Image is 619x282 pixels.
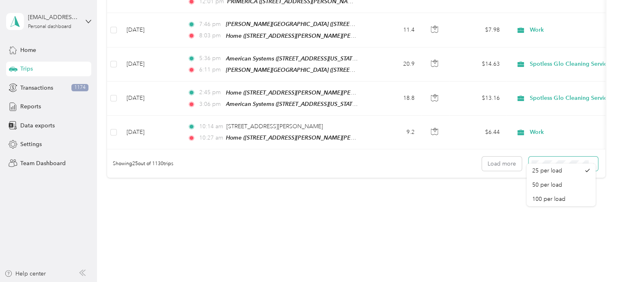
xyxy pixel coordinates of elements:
[20,84,53,92] span: Transactions
[226,21,476,28] span: [PERSON_NAME][GEOGRAPHIC_DATA] ([STREET_ADDRESS][PERSON_NAME][PERSON_NAME])
[20,65,33,73] span: Trips
[530,60,612,69] span: Spotless Glo Cleaning Services
[28,13,79,22] div: [EMAIL_ADDRESS][DOMAIN_NAME]
[532,167,562,174] span: 25 per load
[120,13,181,47] td: [DATE]
[530,94,612,103] span: Spotless Glo Cleaning Services
[28,24,71,29] div: Personal dashboard
[226,101,387,108] span: American Systems ([STREET_ADDRESS][US_STATE][US_STATE])
[199,20,222,29] span: 7:46 pm
[482,157,522,171] button: Load more
[199,133,222,142] span: 10:27 am
[199,31,222,40] span: 8:03 pm
[449,116,506,149] td: $6.44
[226,134,389,141] span: Home ([STREET_ADDRESS][PERSON_NAME][PERSON_NAME])
[199,122,223,131] span: 10:14 am
[226,123,323,130] span: [STREET_ADDRESS][PERSON_NAME]
[368,47,421,82] td: 20.9
[199,54,222,63] span: 5:36 pm
[368,82,421,116] td: 18.8
[574,237,619,282] iframe: Everlance-gr Chat Button Frame
[120,82,181,116] td: [DATE]
[4,269,46,278] button: Help center
[107,160,173,168] span: Showing 25 out of 1130 trips
[20,121,55,130] span: Data exports
[20,102,41,111] span: Reports
[226,55,387,62] span: American Systems ([STREET_ADDRESS][US_STATE][US_STATE])
[449,47,506,82] td: $14.63
[20,140,42,149] span: Settings
[449,13,506,47] td: $7.98
[226,32,389,39] span: Home ([STREET_ADDRESS][PERSON_NAME][PERSON_NAME])
[532,196,565,202] span: 100 per load
[199,65,222,74] span: 6:11 pm
[368,13,421,47] td: 11.4
[120,47,181,82] td: [DATE]
[449,82,506,116] td: $13.16
[530,128,604,137] span: Work
[368,116,421,149] td: 9.2
[226,89,389,96] span: Home ([STREET_ADDRESS][PERSON_NAME][PERSON_NAME])
[199,100,222,109] span: 3:06 pm
[532,181,562,188] span: 50 per load
[530,26,604,34] span: Work
[199,88,222,97] span: 2:45 pm
[20,159,66,168] span: Team Dashboard
[120,116,181,149] td: [DATE]
[71,84,88,91] span: 1174
[20,46,36,54] span: Home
